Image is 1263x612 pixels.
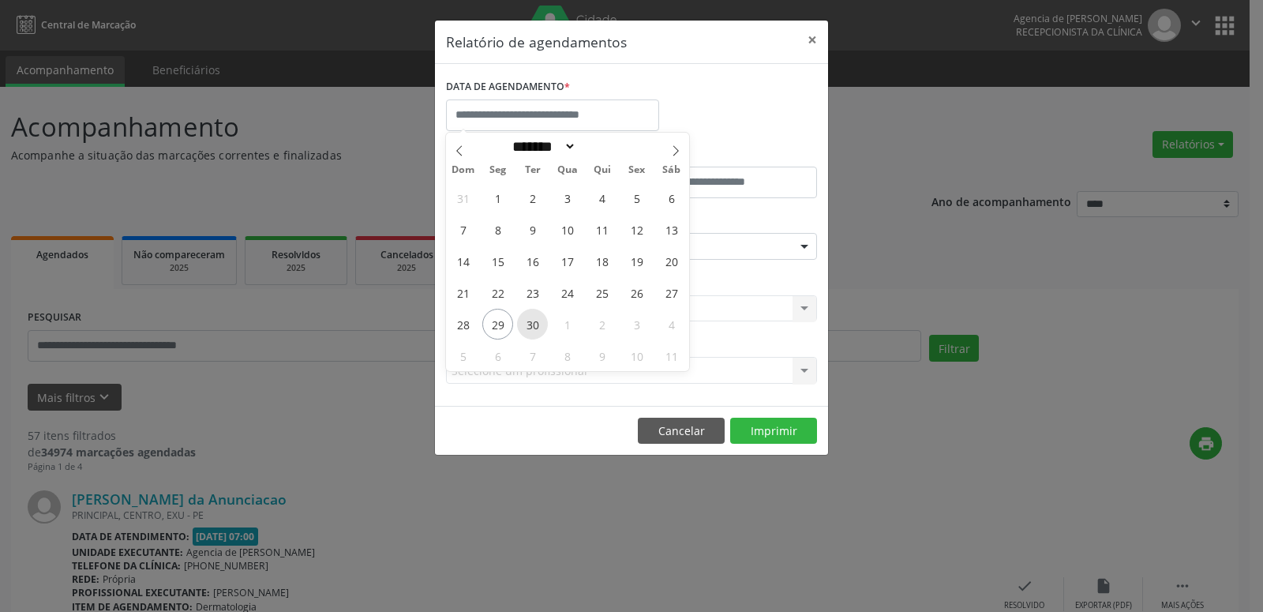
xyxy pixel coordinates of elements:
[517,309,548,340] span: Setembro 30, 2025
[635,142,817,167] label: ATÉ
[656,277,687,308] span: Setembro 27, 2025
[656,182,687,213] span: Setembro 6, 2025
[656,246,687,276] span: Setembro 20, 2025
[482,340,513,371] span: Outubro 6, 2025
[621,309,652,340] span: Outubro 3, 2025
[517,277,548,308] span: Setembro 23, 2025
[446,165,481,175] span: Dom
[587,214,617,245] span: Setembro 11, 2025
[576,138,628,155] input: Year
[730,418,817,445] button: Imprimir
[550,165,585,175] span: Qua
[620,165,654,175] span: Sex
[517,340,548,371] span: Outubro 7, 2025
[446,32,627,52] h5: Relatório de agendamentos
[587,246,617,276] span: Setembro 18, 2025
[552,277,583,308] span: Setembro 24, 2025
[481,165,515,175] span: Seg
[448,214,478,245] span: Setembro 7, 2025
[587,277,617,308] span: Setembro 25, 2025
[796,21,828,59] button: Close
[587,340,617,371] span: Outubro 9, 2025
[621,214,652,245] span: Setembro 12, 2025
[552,340,583,371] span: Outubro 8, 2025
[482,214,513,245] span: Setembro 8, 2025
[482,182,513,213] span: Setembro 1, 2025
[585,165,620,175] span: Qui
[448,309,478,340] span: Setembro 28, 2025
[517,246,548,276] span: Setembro 16, 2025
[517,182,548,213] span: Setembro 2, 2025
[482,277,513,308] span: Setembro 22, 2025
[621,277,652,308] span: Setembro 26, 2025
[587,182,617,213] span: Setembro 4, 2025
[621,182,652,213] span: Setembro 5, 2025
[656,214,687,245] span: Setembro 13, 2025
[638,418,725,445] button: Cancelar
[448,340,478,371] span: Outubro 5, 2025
[507,138,576,155] select: Month
[446,75,570,99] label: DATA DE AGENDAMENTO
[621,246,652,276] span: Setembro 19, 2025
[515,165,550,175] span: Ter
[448,182,478,213] span: Agosto 31, 2025
[552,182,583,213] span: Setembro 3, 2025
[654,165,689,175] span: Sáb
[448,277,478,308] span: Setembro 21, 2025
[517,214,548,245] span: Setembro 9, 2025
[656,340,687,371] span: Outubro 11, 2025
[482,246,513,276] span: Setembro 15, 2025
[587,309,617,340] span: Outubro 2, 2025
[552,246,583,276] span: Setembro 17, 2025
[621,340,652,371] span: Outubro 10, 2025
[448,246,478,276] span: Setembro 14, 2025
[552,309,583,340] span: Outubro 1, 2025
[482,309,513,340] span: Setembro 29, 2025
[656,309,687,340] span: Outubro 4, 2025
[552,214,583,245] span: Setembro 10, 2025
